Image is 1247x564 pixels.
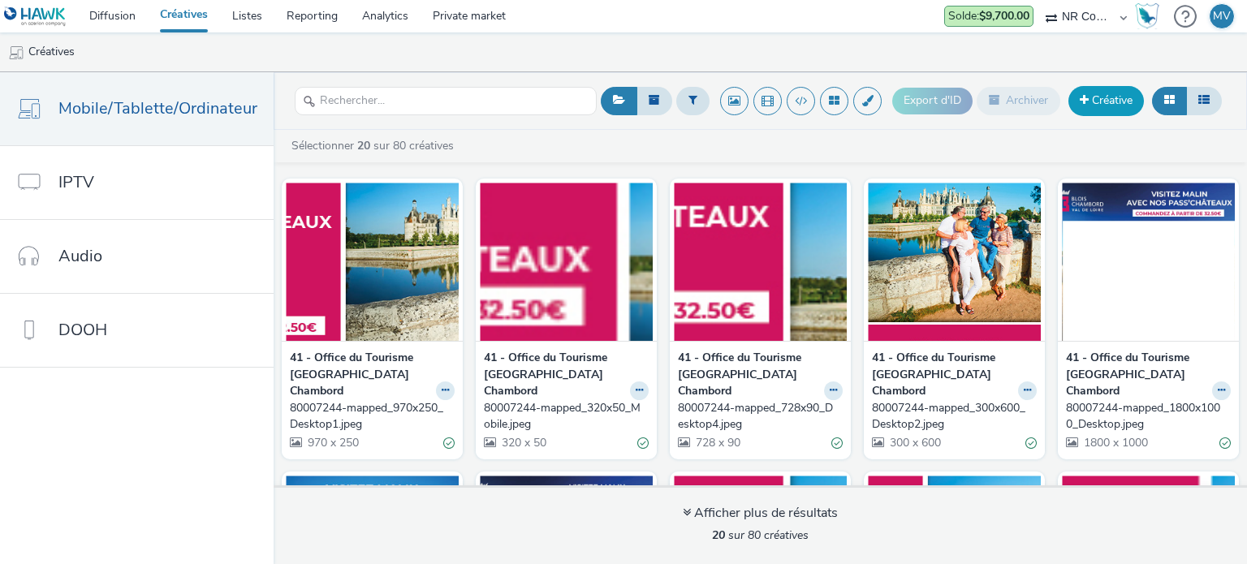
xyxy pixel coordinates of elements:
[1219,434,1231,451] div: Valide
[357,138,370,153] strong: 20
[290,400,448,433] div: 80007244-mapped_970x250_Desktop1.jpeg
[4,6,67,27] img: undefined Logo
[306,435,359,450] span: 970 x 250
[637,434,649,451] div: Valide
[872,400,1030,433] div: 80007244-mapped_300x600_Desktop2.jpeg
[1152,87,1187,114] button: Grille
[8,45,24,61] img: mobile
[1186,87,1222,114] button: Liste
[1066,350,1208,399] strong: 41 - Office du Tourisme [GEOGRAPHIC_DATA] Chambord
[892,88,973,114] button: Export d'ID
[484,400,642,433] div: 80007244-mapped_320x50_Mobile.jpeg
[872,400,1037,433] a: 80007244-mapped_300x600_Desktop2.jpeg
[1213,4,1231,28] div: MV
[480,183,653,341] img: 80007244-mapped_320x50_Mobile.jpeg visual
[678,400,836,433] div: 80007244-mapped_728x90_Desktop4.jpeg
[888,435,941,450] span: 300 x 600
[1082,435,1148,450] span: 1800 x 1000
[58,244,102,268] span: Audio
[831,434,843,451] div: Valide
[1066,400,1224,433] div: 80007244-mapped_1800x1000_Desktop.jpeg
[1068,86,1144,115] a: Créative
[58,318,107,342] span: DOOH
[868,183,1041,341] img: 80007244-mapped_300x600_Desktop2.jpeg visual
[948,8,1029,24] span: Solde :
[443,434,455,451] div: Valide
[694,435,740,450] span: 728 x 90
[58,170,94,194] span: IPTV
[500,435,546,450] span: 320 x 50
[290,138,460,153] a: Sélectionner sur 80 créatives
[674,183,847,341] img: 80007244-mapped_728x90_Desktop4.jpeg visual
[944,6,1033,27] div: Les dépenses d'aujourd'hui ne sont pas encore prises en compte dans le solde
[484,400,649,433] a: 80007244-mapped_320x50_Mobile.jpeg
[290,350,432,399] strong: 41 - Office du Tourisme [GEOGRAPHIC_DATA] Chambord
[712,527,809,543] span: sur 80 créatives
[872,350,1014,399] strong: 41 - Office du Tourisme [GEOGRAPHIC_DATA] Chambord
[1135,3,1159,29] img: Hawk Academy
[295,87,597,115] input: Rechercher...
[1062,183,1235,341] img: 80007244-mapped_1800x1000_Desktop.jpeg visual
[712,527,725,543] strong: 20
[1025,434,1037,451] div: Valide
[484,350,626,399] strong: 41 - Office du Tourisme [GEOGRAPHIC_DATA] Chambord
[678,350,820,399] strong: 41 - Office du Tourisme [GEOGRAPHIC_DATA] Chambord
[286,183,459,341] img: 80007244-mapped_970x250_Desktop1.jpeg visual
[1135,3,1166,29] a: Hawk Academy
[979,8,1029,24] strong: $9,700.00
[1066,400,1231,433] a: 80007244-mapped_1800x1000_Desktop.jpeg
[683,504,838,523] div: Afficher plus de résultats
[678,400,843,433] a: 80007244-mapped_728x90_Desktop4.jpeg
[58,97,257,120] span: Mobile/Tablette/Ordinateur
[290,400,455,433] a: 80007244-mapped_970x250_Desktop1.jpeg
[977,87,1060,114] button: Archiver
